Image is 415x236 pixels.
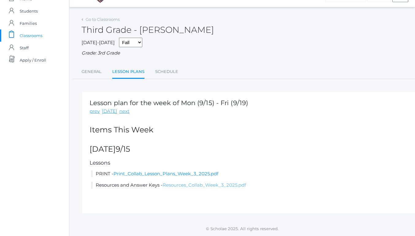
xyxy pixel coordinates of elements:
span: [DATE]-[DATE] [82,40,115,45]
h1: Lesson plan for the week of Mon (9/15) - Fri (9/19) [90,99,248,106]
a: Go to Classrooms [86,17,120,22]
a: next [119,108,129,115]
h2: Third Grade - [PERSON_NAME] [82,25,214,35]
span: Classrooms [20,29,42,42]
a: [DATE] [102,108,117,115]
span: 9/15 [116,144,130,154]
a: prev [90,108,100,115]
a: Print_Collab_Lesson_Plans_Week_3_2025.pdf [113,171,218,177]
span: Staff [20,42,29,54]
span: Families [20,17,37,29]
p: © Scholae 2025. All rights reserved. [69,226,415,232]
a: General [82,66,102,78]
a: Lesson Plans [112,66,144,79]
span: Students [20,5,38,17]
a: Resources_Collab_Week_3_2025.pdf [163,182,246,188]
a: Schedule [155,66,178,78]
span: Apply / Enroll [20,54,46,66]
